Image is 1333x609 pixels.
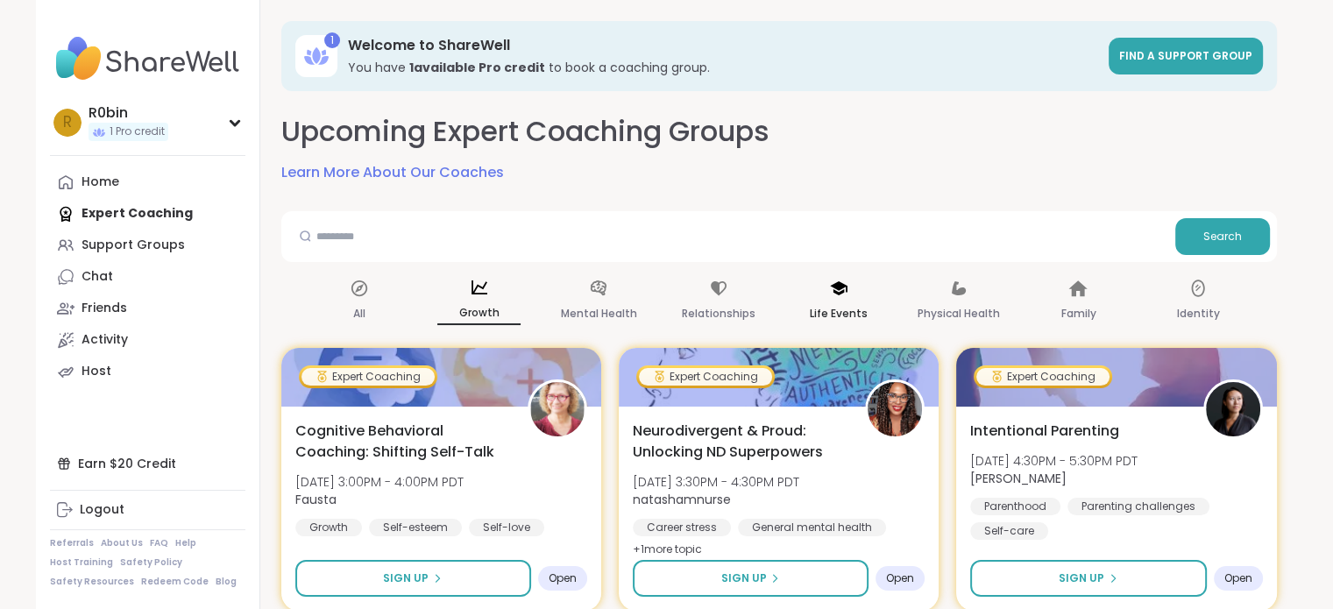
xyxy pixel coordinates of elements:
[82,268,113,286] div: Chat
[50,537,94,549] a: Referrals
[810,303,868,324] p: Life Events
[89,103,168,123] div: R0bin
[970,522,1048,540] div: Self-care
[976,368,1110,386] div: Expert Coaching
[120,556,182,569] a: Safety Policy
[63,111,72,134] span: R
[50,494,245,526] a: Logout
[639,368,772,386] div: Expert Coaching
[50,166,245,198] a: Home
[281,112,769,152] h2: Upcoming Expert Coaching Groups
[50,261,245,293] a: Chat
[918,303,1000,324] p: Physical Health
[1206,382,1260,436] img: Natasha
[353,303,365,324] p: All
[50,556,113,569] a: Host Training
[348,36,1098,55] h3: Welcome to ShareWell
[50,28,245,89] img: ShareWell Nav Logo
[324,32,340,48] div: 1
[50,230,245,261] a: Support Groups
[1224,571,1252,585] span: Open
[82,300,127,317] div: Friends
[1175,218,1270,255] button: Search
[633,421,846,463] span: Neurodivergent & Proud: Unlocking ND Superpowers
[383,570,429,586] span: Sign Up
[281,162,504,183] a: Learn More About Our Coaches
[868,382,922,436] img: natashamnurse
[738,519,886,536] div: General mental health
[50,448,245,479] div: Earn $20 Credit
[886,571,914,585] span: Open
[530,382,585,436] img: Fausta
[1067,498,1209,515] div: Parenting challenges
[720,570,766,586] span: Sign Up
[970,560,1206,597] button: Sign Up
[970,421,1119,442] span: Intentional Parenting
[633,473,799,491] span: [DATE] 3:30PM - 4:30PM PDT
[80,501,124,519] div: Logout
[682,303,755,324] p: Relationships
[50,293,245,324] a: Friends
[295,491,337,508] b: Fausta
[141,576,209,588] a: Redeem Code
[633,560,869,597] button: Sign Up
[82,237,185,254] div: Support Groups
[633,519,731,536] div: Career stress
[970,470,1067,487] b: [PERSON_NAME]
[549,571,577,585] span: Open
[1119,48,1252,63] span: Find a support group
[1109,38,1263,74] a: Find a support group
[970,452,1138,470] span: [DATE] 4:30PM - 5:30PM PDT
[369,519,462,536] div: Self-esteem
[1060,303,1095,324] p: Family
[150,537,168,549] a: FAQ
[110,124,165,139] span: 1 Pro credit
[970,498,1060,515] div: Parenthood
[437,302,521,325] p: Growth
[561,303,637,324] p: Mental Health
[301,368,435,386] div: Expert Coaching
[82,331,128,349] div: Activity
[295,519,362,536] div: Growth
[469,519,544,536] div: Self-love
[82,173,119,191] div: Home
[50,324,245,356] a: Activity
[295,560,531,597] button: Sign Up
[216,576,237,588] a: Blog
[409,59,545,76] b: 1 available Pro credit
[1059,570,1104,586] span: Sign Up
[348,59,1098,76] h3: You have to book a coaching group.
[101,537,143,549] a: About Us
[633,491,731,508] b: natashamnurse
[50,356,245,387] a: Host
[1177,303,1220,324] p: Identity
[295,421,508,463] span: Cognitive Behavioral Coaching: Shifting Self-Talk
[295,473,464,491] span: [DATE] 3:00PM - 4:00PM PDT
[82,363,111,380] div: Host
[175,537,196,549] a: Help
[1203,229,1242,244] span: Search
[50,576,134,588] a: Safety Resources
